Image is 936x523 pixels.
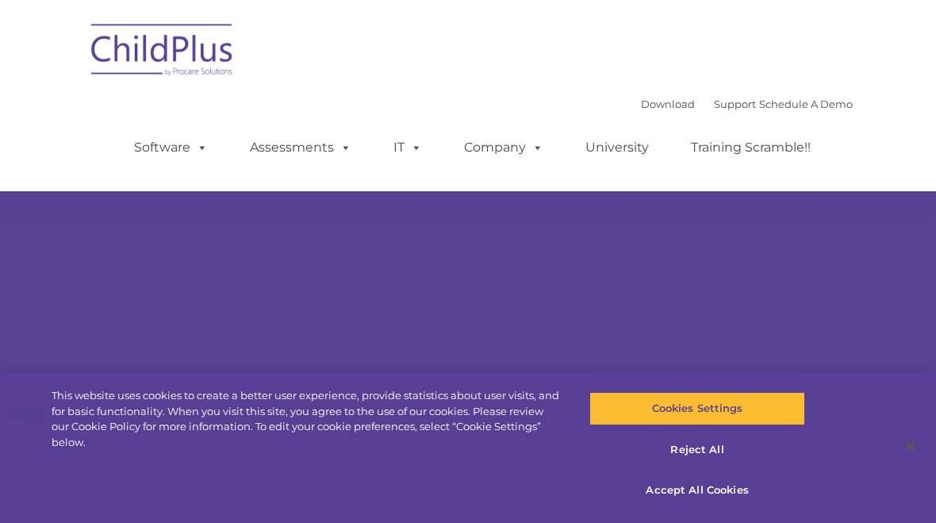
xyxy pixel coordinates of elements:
[570,132,665,163] a: University
[759,98,853,110] a: Schedule A Demo
[641,98,695,110] a: Download
[378,132,438,163] a: IT
[714,98,756,110] a: Support
[448,132,559,163] a: Company
[893,429,928,463] button: Close
[641,98,853,110] font: |
[675,132,827,163] a: Training Scramble!!
[52,388,562,450] div: This website uses cookies to create a better user experience, provide statistics about user visit...
[589,433,804,467] button: Reject All
[83,13,242,92] img: ChildPlus by Procare Solutions
[118,132,224,163] a: Software
[589,474,804,507] button: Accept All Cookies
[589,392,804,425] button: Cookies Settings
[234,132,367,163] a: Assessments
